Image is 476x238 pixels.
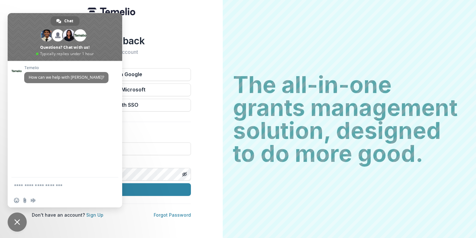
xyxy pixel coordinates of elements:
[14,198,19,203] span: Insert an emoji
[24,66,108,70] span: Temelio
[51,16,80,26] a: Chat
[8,213,27,232] a: Close chat
[87,8,135,15] img: Temelio
[22,198,27,203] span: Send a file
[31,198,36,203] span: Audio message
[179,169,190,179] button: Toggle password visibility
[64,16,73,26] span: Chat
[154,212,191,218] a: Forgot Password
[14,177,103,193] textarea: Compose your message...
[29,75,104,80] span: How can we help with [PERSON_NAME]?
[86,212,103,218] a: Sign Up
[32,212,103,218] p: Don't have an account?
